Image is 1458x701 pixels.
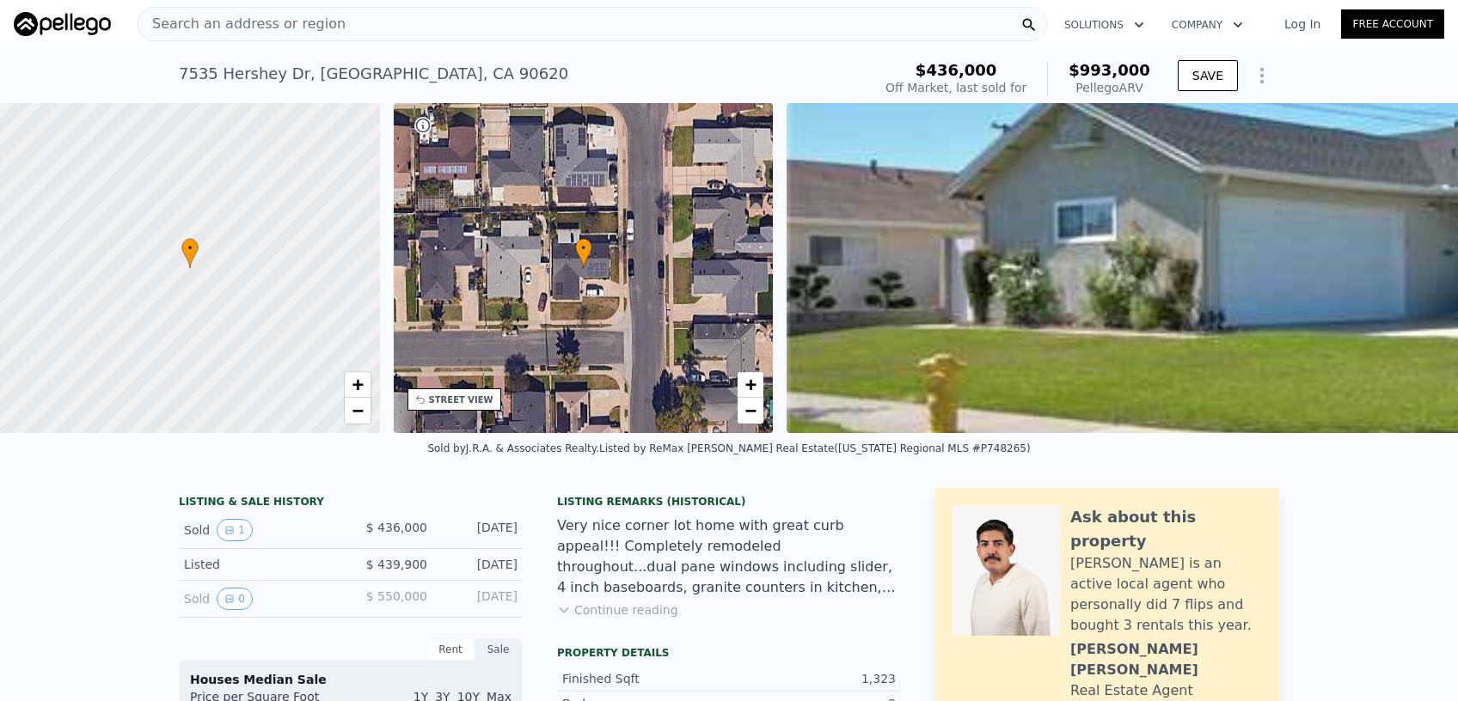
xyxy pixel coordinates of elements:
[745,374,757,395] span: +
[179,62,568,86] div: 7535 Hershey Dr , [GEOGRAPHIC_DATA] , CA 90620
[217,588,253,610] button: View historical data
[599,442,1031,454] div: Listed by ReMax [PERSON_NAME] Real Estate ([US_STATE] Regional MLS #P748265)
[1178,60,1238,91] button: SAVE
[366,521,427,534] span: $ 436,000
[1158,9,1257,40] button: Company
[738,372,763,398] a: Zoom in
[181,238,199,268] div: •
[366,589,427,603] span: $ 550,000
[345,398,371,424] a: Zoom out
[1070,505,1262,553] div: Ask about this property
[441,556,518,573] div: [DATE]
[575,241,592,256] span: •
[138,14,346,34] span: Search an address or region
[885,79,1026,96] div: Off Market, last sold for
[1069,61,1150,79] span: $993,000
[1070,680,1193,701] div: Real Estate Agent
[738,398,763,424] a: Zoom out
[1245,58,1279,93] button: Show Options
[345,372,371,398] a: Zoom in
[729,670,896,687] div: 1,323
[179,495,523,512] div: LISTING & SALE HISTORY
[217,519,253,541] button: View historical data
[427,442,599,454] div: Sold by J.R.A. & Associates Realty .
[557,601,678,619] button: Continue reading
[1264,15,1341,33] a: Log In
[366,558,427,571] span: $ 439,900
[14,12,111,36] img: Pellego
[184,519,337,541] div: Sold
[1070,639,1262,680] div: [PERSON_NAME] [PERSON_NAME]
[557,515,901,598] div: Very nice corner lot home with great curb appeal!!! Completely remodeled throughout...dual pane w...
[1070,553,1262,636] div: [PERSON_NAME] is an active local agent who personally did 7 flips and bought 3 rentals this year.
[429,393,493,406] div: STREET VIEW
[475,638,523,661] div: Sale
[441,519,518,541] div: [DATE]
[557,646,901,660] div: Property details
[575,238,592,268] div: •
[352,399,363,421] span: −
[1069,79,1150,96] div: Pellego ARV
[426,638,475,661] div: Rent
[916,61,997,79] span: $436,000
[745,399,757,421] span: −
[557,495,901,509] div: Listing Remarks (Historical)
[190,671,512,688] div: Houses Median Sale
[441,588,518,610] div: [DATE]
[562,670,729,687] div: Finished Sqft
[181,241,199,256] span: •
[184,588,337,610] div: Sold
[184,556,337,573] div: Listed
[1051,9,1158,40] button: Solutions
[1341,9,1444,39] a: Free Account
[352,374,363,395] span: +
